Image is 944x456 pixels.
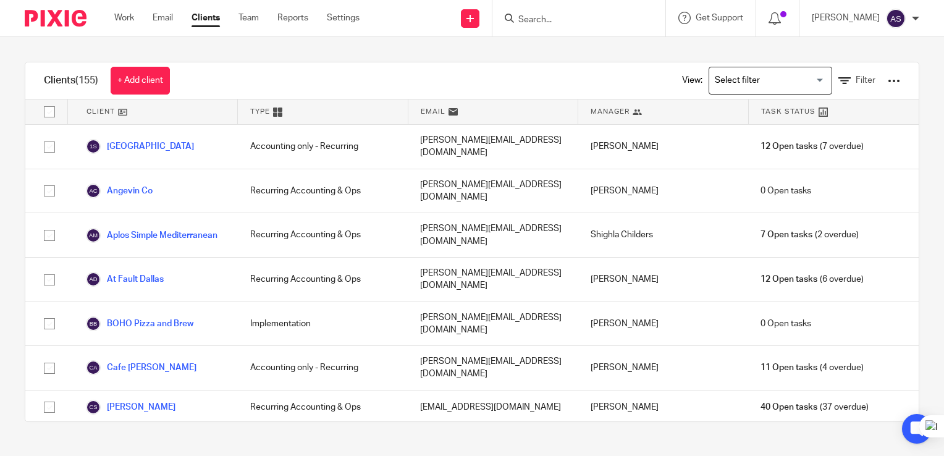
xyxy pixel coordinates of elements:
[408,125,578,169] div: [PERSON_NAME][EMAIL_ADDRESS][DOMAIN_NAME]
[238,258,408,302] div: Recurring Accounting & Ops
[86,360,101,375] img: svg%3E
[578,258,749,302] div: [PERSON_NAME]
[86,184,153,198] a: Angevin Co
[86,272,164,287] a: At Fault Dallas
[709,67,832,95] div: Search for option
[578,302,749,346] div: [PERSON_NAME]
[238,12,259,24] a: Team
[238,302,408,346] div: Implementation
[238,391,408,424] div: Recurring Accounting & Ops
[250,106,270,117] span: Type
[86,316,193,331] a: BOHO Pizza and Brew
[408,213,578,257] div: [PERSON_NAME][EMAIL_ADDRESS][DOMAIN_NAME]
[408,258,578,302] div: [PERSON_NAME][EMAIL_ADDRESS][DOMAIN_NAME]
[38,100,61,124] input: Select all
[761,401,817,413] span: 40 Open tasks
[761,273,863,285] span: (6 overdue)
[408,169,578,213] div: [PERSON_NAME][EMAIL_ADDRESS][DOMAIN_NAME]
[761,229,812,241] span: 7 Open tasks
[591,106,630,117] span: Manager
[277,12,308,24] a: Reports
[238,213,408,257] div: Recurring Accounting & Ops
[238,346,408,390] div: Accounting only - Recurring
[761,229,858,241] span: (2 overdue)
[114,12,134,24] a: Work
[327,12,360,24] a: Settings
[696,14,743,22] span: Get Support
[761,318,811,330] span: 0 Open tasks
[761,185,811,197] span: 0 Open tasks
[578,169,749,213] div: [PERSON_NAME]
[86,360,196,375] a: Cafe [PERSON_NAME]
[886,9,906,28] img: svg%3E
[86,139,101,154] img: svg%3E
[86,400,101,415] img: svg%3E
[25,10,86,27] img: Pixie
[86,139,194,154] a: [GEOGRAPHIC_DATA]
[761,401,868,413] span: (37 overdue)
[86,316,101,331] img: svg%3E
[517,15,628,26] input: Search
[812,12,880,24] p: [PERSON_NAME]
[86,228,101,243] img: svg%3E
[86,106,115,117] span: Client
[761,361,817,374] span: 11 Open tasks
[421,106,445,117] span: Email
[664,62,900,99] div: View:
[578,213,749,257] div: Shighla Childers
[153,12,173,24] a: Email
[578,125,749,169] div: [PERSON_NAME]
[86,184,101,198] img: svg%3E
[761,273,817,285] span: 12 Open tasks
[578,346,749,390] div: [PERSON_NAME]
[44,74,98,87] h1: Clients
[761,140,817,153] span: 12 Open tasks
[710,70,825,91] input: Search for option
[86,400,175,415] a: [PERSON_NAME]
[856,76,875,85] span: Filter
[578,391,749,424] div: [PERSON_NAME]
[408,302,578,346] div: [PERSON_NAME][EMAIL_ADDRESS][DOMAIN_NAME]
[761,106,815,117] span: Task Status
[408,346,578,390] div: [PERSON_NAME][EMAIL_ADDRESS][DOMAIN_NAME]
[238,169,408,213] div: Recurring Accounting & Ops
[75,75,98,85] span: (155)
[761,361,863,374] span: (4 overdue)
[238,125,408,169] div: Accounting only - Recurring
[408,391,578,424] div: [EMAIL_ADDRESS][DOMAIN_NAME]
[761,140,863,153] span: (7 overdue)
[86,272,101,287] img: svg%3E
[111,67,170,95] a: + Add client
[86,228,217,243] a: Aplos Simple Mediterranean
[192,12,220,24] a: Clients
